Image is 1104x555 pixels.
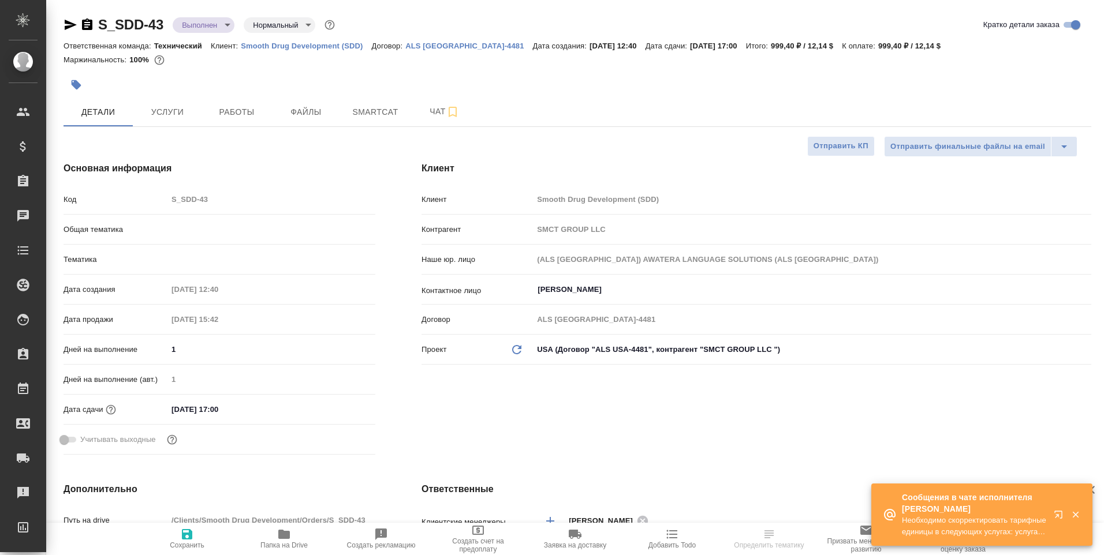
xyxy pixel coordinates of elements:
button: Призвать менеджера по развитию [818,523,915,555]
input: Пустое поле [533,221,1091,238]
p: [DATE] 17:00 [690,42,746,50]
p: Сообщения в чате исполнителя [PERSON_NAME] [902,492,1046,515]
div: ​ [167,220,375,239]
svg: Подписаться [446,105,460,119]
p: Клиентские менеджеры [422,516,533,528]
p: Дней на выполнение (авт.) [64,374,167,385]
span: Добавить Todo [648,541,696,549]
p: Дата создания [64,284,167,295]
p: Код [64,194,167,205]
h4: Клиент [422,162,1091,175]
input: Пустое поле [167,281,268,298]
p: Дата создания: [533,42,590,50]
span: Создать счет на предоплату [437,537,520,553]
p: Smooth Drug Development (SDD) [241,42,371,50]
button: Закрыть [1064,509,1087,520]
p: 100% [129,55,152,64]
p: Договор: [372,42,406,50]
p: Необходимо скорректировать тарифные единицы в следующих услугах: услуга: Перевод - т.ед: не указано [902,515,1046,538]
button: Заявка на доставку [527,523,624,555]
a: S_SDD-43 [98,17,163,32]
span: Определить тематику [734,541,804,549]
button: Папка на Drive [236,523,333,555]
span: Кратко детали заказа [983,19,1060,31]
p: Клиент: [211,42,241,50]
button: Отправить КП [807,136,875,156]
p: Путь на drive [64,515,167,526]
button: Выполнен [178,20,221,30]
h4: Ответственные [422,482,1091,496]
div: [PERSON_NAME] [569,513,652,528]
p: Контактное лицо [422,285,533,297]
p: 999,40 ₽ / 12,14 $ [878,42,949,50]
span: Заявка на доставку [544,541,606,549]
p: ALS [GEOGRAPHIC_DATA]-4481 [405,42,532,50]
p: [DATE] 12:40 [590,42,646,50]
div: Выполнен [244,17,315,33]
div: ​ [167,250,375,269]
span: Чат [417,104,472,119]
p: К оплате: [842,42,878,50]
span: Smartcat [348,105,403,119]
input: Пустое поле [167,371,375,388]
span: [PERSON_NAME] [569,515,640,527]
span: Папка на Drive [260,541,308,549]
span: Призвать менеджера по развитию [825,537,908,553]
p: Клиент [422,194,533,205]
button: Выбери, если сб и вс нужно считать рабочими днями для выполнения заказа. [165,432,180,447]
button: Скопировать ссылку [80,18,94,32]
div: Выполнен [173,17,234,33]
button: Open [1085,288,1087,291]
span: Сохранить [170,541,204,549]
input: ✎ Введи что-нибудь [167,401,268,418]
span: Создать рекламацию [347,541,416,549]
button: Отправить финальные файлы на email [884,136,1051,157]
div: USA (Договор "ALS USA-4481", контрагент "SMCT GROUP LLC ") [533,340,1091,359]
span: Файлы [278,105,334,119]
p: Договор [422,314,533,325]
button: Сохранить [139,523,236,555]
a: ALS [GEOGRAPHIC_DATA]-4481 [405,40,532,50]
input: Пустое поле [167,311,268,328]
input: Пустое поле [533,251,1091,268]
div: split button [884,136,1077,157]
span: Отправить финальные файлы на email [890,140,1045,153]
p: Дата продажи [64,314,167,325]
button: Добавить менеджера [536,507,564,535]
span: Работы [209,105,264,119]
p: Проект [422,344,447,355]
p: Итого: [746,42,771,50]
span: Учитывать выходные [80,434,156,445]
button: Создать рекламацию [333,523,430,555]
button: Если добавить услуги и заполнить их объемом, то дата рассчитается автоматически [103,402,118,417]
input: Пустое поле [167,191,375,208]
h4: Основная информация [64,162,375,175]
p: Ответственная команда: [64,42,154,50]
p: Тематика [64,254,167,265]
button: Добавить тэг [64,72,89,97]
p: Общая тематика [64,224,167,235]
p: Дата сдачи: [646,42,690,50]
p: Технический [154,42,211,50]
p: Маржинальность: [64,55,129,64]
button: Скопировать ссылку для ЯМессенджера [64,18,77,32]
h4: Дополнительно [64,482,375,496]
p: Дней на выполнение [64,344,167,355]
button: Нормальный [249,20,301,30]
p: 999,40 ₽ / 12,14 $ [771,42,842,50]
span: Услуги [140,105,195,119]
input: ✎ Введи что-нибудь [167,341,375,358]
button: Определить тематику [721,523,818,555]
button: 378.00 RUB; [152,52,167,67]
button: Доп статусы указывают на важность/срочность заказа [322,17,337,32]
input: Пустое поле [167,512,375,528]
p: Контрагент [422,224,533,235]
a: Smooth Drug Development (SDD) [241,40,371,50]
span: Детали [70,105,126,119]
span: Отправить КП [814,140,868,153]
p: Дата сдачи [64,404,103,415]
button: Создать счет на предоплату [430,523,527,555]
p: Наше юр. лицо [422,254,533,265]
input: Пустое поле [533,311,1091,328]
button: Добавить Todo [624,523,721,555]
